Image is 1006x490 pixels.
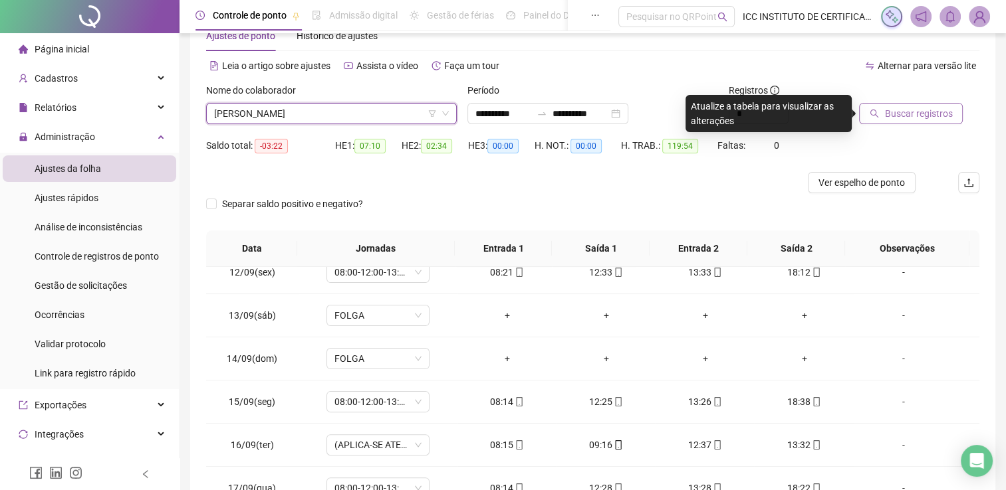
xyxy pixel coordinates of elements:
span: history [432,61,441,70]
span: Exportações [35,400,86,410]
span: 02:34 [421,139,452,153]
span: 08:00-12:00-13:00-17:48 [334,392,422,412]
span: Cadastros [35,73,78,84]
span: file [19,103,28,112]
div: Saldo total: [206,138,335,153]
span: down [441,110,449,118]
span: Assista o vídeo [356,60,418,71]
span: dashboard [506,11,515,20]
span: FERNANDA DOMENES FERLIN [214,104,449,123]
div: Atualize a tabela para visualizar as alterações [686,95,852,132]
span: mobile [711,268,722,277]
span: youtube [344,61,353,70]
span: Painel do DP [523,10,575,21]
div: 12:37 [666,438,744,452]
span: 08:00-12:00-13:00-17:48 [334,262,422,282]
span: 12/09(sex) [229,267,275,278]
button: Ver espelho de ponto [808,172,916,193]
span: 14/09(dom) [227,353,277,364]
div: + [468,308,546,323]
div: HE 1: [335,138,402,153]
div: - [864,438,943,452]
span: Ocorrências [35,309,84,320]
div: 12:25 [567,394,645,409]
div: - [864,351,943,366]
span: search [717,12,727,22]
div: - [864,265,943,280]
span: Análise de inconsistências [35,222,142,232]
span: pushpin [292,12,300,20]
span: to [537,108,547,119]
span: Relatórios [35,102,76,113]
span: FOLGA [334,305,422,325]
span: left [141,469,150,479]
span: file-done [312,11,321,20]
span: search [870,109,879,118]
span: sync [19,430,28,439]
div: + [567,308,645,323]
button: Buscar registros [859,103,963,124]
span: FOLGA [334,349,422,368]
span: linkedin [49,466,63,479]
div: + [765,351,843,366]
span: home [19,44,28,54]
div: 08:14 [468,394,546,409]
div: 08:15 [468,438,546,452]
span: info-circle [770,86,779,95]
span: mobile [811,268,821,277]
span: facebook [29,466,43,479]
div: + [567,351,645,366]
label: Nome do colaborador [206,83,305,98]
span: 00:00 [487,139,519,153]
div: + [666,308,744,323]
span: file-text [209,61,219,70]
div: H. TRAB.: [621,138,717,153]
span: -03:22 [255,139,288,153]
span: clock-circle [195,11,205,20]
span: 00:00 [570,139,602,153]
span: mobile [513,397,524,406]
span: 0 [774,140,779,151]
th: Saída 2 [747,230,845,267]
div: - [864,308,943,323]
span: Link para registro rápido [35,368,136,378]
span: 16/09(ter) [231,440,274,450]
span: instagram [69,466,82,479]
span: Página inicial [35,44,89,54]
span: Administração [35,131,95,142]
div: 13:32 [765,438,843,452]
span: Ajustes da folha [35,163,101,174]
img: 73766 [969,7,989,27]
span: Faltas: [717,140,747,151]
th: Entrada 2 [650,230,747,267]
span: Integrações [35,429,84,440]
span: Gestão de férias [427,10,494,21]
span: mobile [711,440,722,449]
span: Observações [856,241,959,256]
span: mobile [513,268,524,277]
div: 18:12 [765,265,843,280]
span: Histórico de ajustes [297,31,378,41]
span: 15/09(seg) [229,396,275,407]
span: filter [428,110,436,118]
span: lock [19,132,28,141]
span: Controle de registros de ponto [35,251,159,262]
span: (APLICA-SE ATESTADO) [334,435,422,455]
div: HE 3: [468,138,535,153]
span: mobile [513,440,524,449]
div: 13:33 [666,265,744,280]
span: sun [410,11,419,20]
span: Controle de ponto [213,10,287,21]
div: 13:26 [666,394,744,409]
span: export [19,400,28,410]
div: 08:21 [468,265,546,280]
span: bell [944,11,956,23]
div: 18:38 [765,394,843,409]
div: H. NOT.: [535,138,621,153]
span: mobile [811,397,821,406]
span: Validar protocolo [35,339,106,349]
span: Admissão digital [329,10,398,21]
span: upload [963,177,974,188]
span: notification [915,11,927,23]
div: Open Intercom Messenger [961,445,993,477]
